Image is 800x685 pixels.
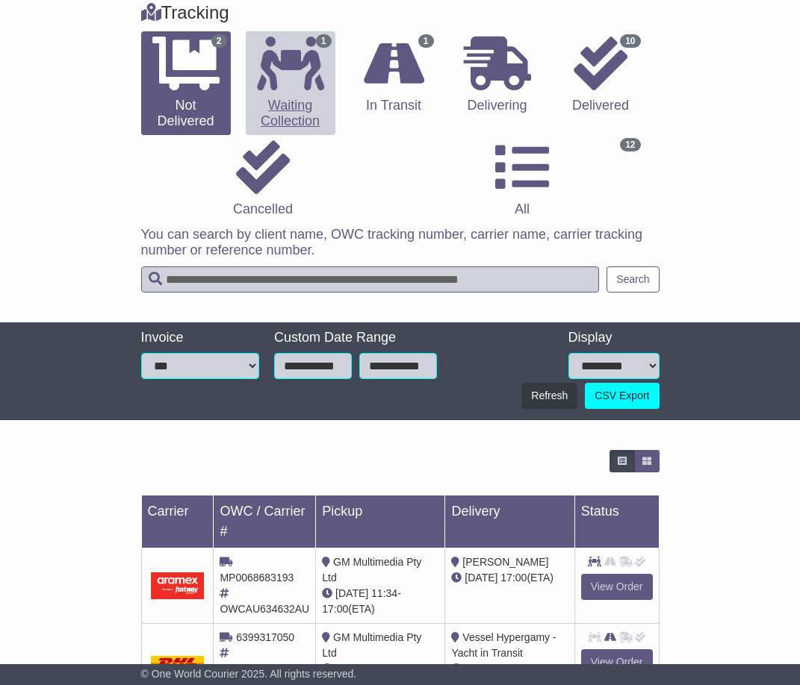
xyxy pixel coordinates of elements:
img: DHL.png [151,656,205,668]
a: CSV Export [585,383,659,409]
td: Delivery [445,495,574,548]
div: Custom Date Range [274,330,437,346]
span: 17:00 [322,603,348,615]
div: Invoice [141,330,260,346]
div: (ETA) [451,570,568,586]
span: 12 [620,138,640,151]
span: OWCAU634632AU [220,603,309,615]
div: (ETA) [451,661,568,677]
td: Status [574,495,659,548]
span: © One World Courier 2025. All rights reserved. [141,668,357,680]
button: Refresh [521,383,577,409]
span: Vessel Hypergamy - Yacht in Transit [451,631,556,659]
td: Pickup [316,495,445,548]
span: 1 [418,34,434,48]
a: View Order [581,574,653,600]
span: 11:00 [371,663,397,675]
span: [DATE] [335,587,368,599]
span: 6399317050 [236,631,294,643]
span: 1 [316,34,332,48]
img: Aramex.png [151,572,205,599]
a: Cancelled [141,135,385,223]
span: OWCAU634560FJ [220,663,306,675]
a: 10 Delivered [557,31,645,119]
a: 1 In Transit [350,31,438,119]
span: GM Multimedia Pty Ltd [322,631,421,659]
a: 1 Waiting Collection [246,31,335,135]
td: Carrier [141,495,214,548]
a: Delivering [453,31,542,119]
span: 17:00 [500,572,527,584]
span: [DATE] [465,663,497,675]
span: 2 [211,34,227,48]
a: 2 Not Delivered [141,31,231,135]
span: 17:00 [500,663,527,675]
div: - (ETA) [322,586,438,617]
p: You can search by client name, OWC tracking number, carrier name, carrier tracking number or refe... [141,227,660,259]
button: Search [607,266,659,293]
span: [PERSON_NAME] [462,556,548,568]
span: MP0068683193 [220,572,294,584]
span: [DATE] [335,663,368,675]
div: Display [568,330,660,346]
a: 12 All [400,135,645,223]
span: [DATE] [465,572,497,584]
div: Tracking [134,2,667,24]
a: View Order [581,649,653,675]
span: 11:34 [371,587,397,599]
td: OWC / Carrier # [214,495,316,548]
span: GM Multimedia Pty Ltd [322,556,421,584]
span: 10 [620,34,640,48]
